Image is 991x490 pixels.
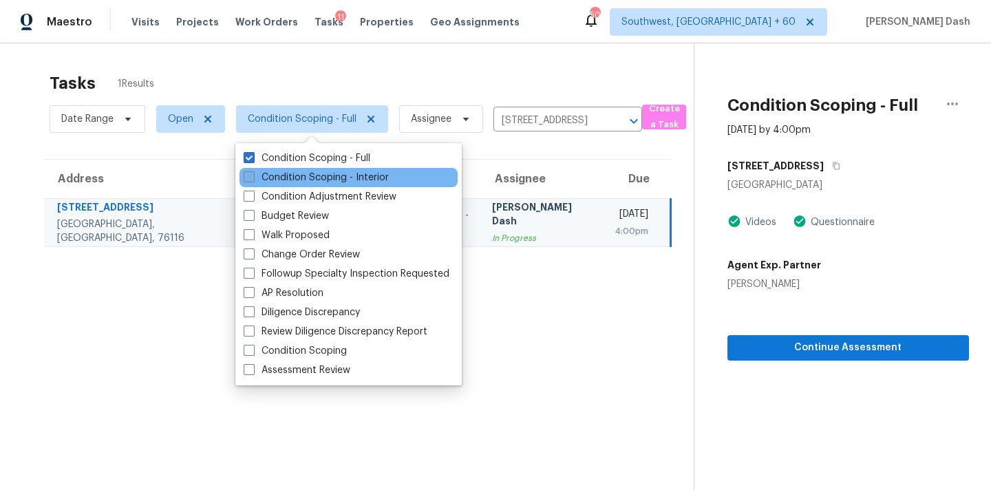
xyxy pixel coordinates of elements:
[57,217,253,245] div: [GEOGRAPHIC_DATA], [GEOGRAPHIC_DATA], 76116
[248,112,356,126] span: Condition Scoping - Full
[727,335,969,361] button: Continue Assessment
[118,77,154,91] span: 1 Results
[807,215,875,229] div: Questionnaire
[481,160,604,198] th: Assignee
[727,98,918,112] h2: Condition Scoping - Full
[741,215,776,229] div: Videos
[493,110,604,131] input: Search by address
[492,231,593,245] div: In Progress
[131,15,160,29] span: Visits
[727,214,741,228] img: Artifact Present Icon
[590,8,599,22] div: 504
[168,112,193,126] span: Open
[50,76,96,90] h2: Tasks
[492,200,593,231] div: [PERSON_NAME] Dash
[624,111,643,131] button: Open
[335,10,346,24] div: 11
[244,325,427,339] label: Review Diligence Discrepancy Report
[727,258,821,272] h5: Agent Exp. Partner
[411,112,451,126] span: Assignee
[738,339,958,356] span: Continue Assessment
[244,286,323,300] label: AP Resolution
[430,15,520,29] span: Geo Assignments
[244,267,449,281] label: Followup Specialty Inspection Requested
[244,228,330,242] label: Walk Proposed
[727,123,811,137] div: [DATE] by 4:00pm
[47,15,92,29] span: Maestro
[244,171,389,184] label: Condition Scoping - Interior
[244,344,347,358] label: Condition Scoping
[176,15,219,29] span: Projects
[57,200,253,217] div: [STREET_ADDRESS]
[244,209,329,223] label: Budget Review
[860,15,970,29] span: [PERSON_NAME] Dash
[244,363,350,377] label: Assessment Review
[235,15,298,29] span: Work Orders
[315,17,343,27] span: Tasks
[649,101,679,133] span: Create a Task
[621,15,796,29] span: Southwest, [GEOGRAPHIC_DATA] + 60
[793,214,807,228] img: Artifact Present Icon
[244,151,370,165] label: Condition Scoping - Full
[727,178,969,192] div: [GEOGRAPHIC_DATA]
[360,15,414,29] span: Properties
[642,105,686,129] button: Create a Task
[727,277,821,291] div: [PERSON_NAME]
[824,153,842,178] button: Copy Address
[244,190,396,204] label: Condition Adjustment Review
[604,160,671,198] th: Due
[727,159,824,173] h5: [STREET_ADDRESS]
[244,306,360,319] label: Diligence Discrepancy
[244,248,360,262] label: Change Order Review
[61,112,114,126] span: Date Range
[615,224,648,238] div: 4:00pm
[44,160,264,198] th: Address
[615,207,648,224] div: [DATE]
